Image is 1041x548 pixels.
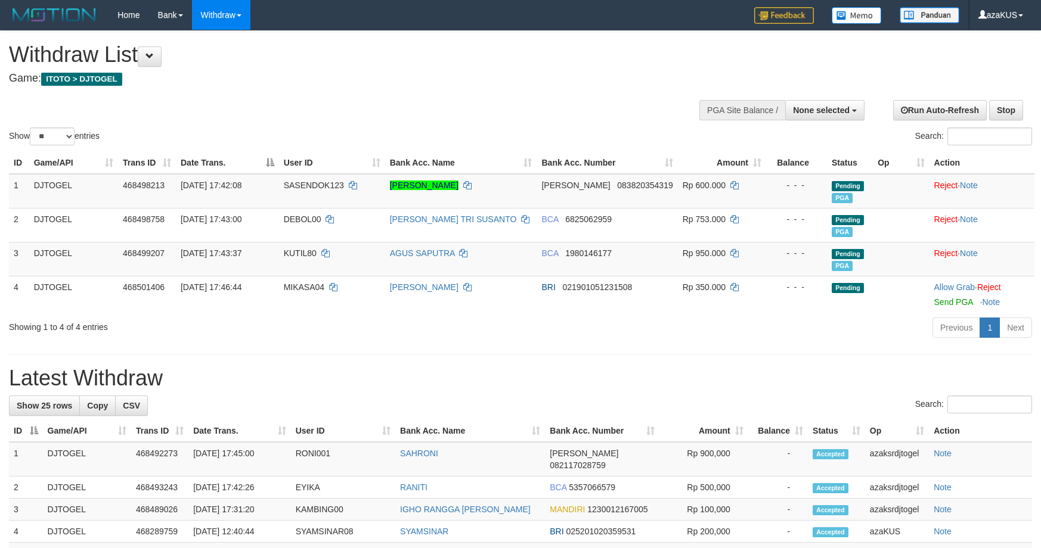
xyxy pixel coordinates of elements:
[865,521,929,543] td: azaKUS
[934,282,977,292] span: ·
[30,127,75,145] select: Showentries
[947,396,1032,413] input: Search:
[541,282,555,292] span: BRI
[123,248,165,258] span: 468499207
[188,499,290,521] td: [DATE] 17:31:20
[915,127,1032,145] label: Search:
[748,499,808,521] td: -
[9,396,80,416] a: Show 25 rows
[748,477,808,499] td: -
[771,213,822,225] div: - - -
[43,499,131,521] td: DJTOGEL
[934,505,952,514] a: Note
[930,276,1034,313] td: ·
[771,179,822,191] div: - - -
[9,477,43,499] td: 2
[9,521,43,543] td: 4
[934,248,958,258] a: Reject
[123,180,165,190] span: 468498213
[9,442,43,477] td: 1
[123,401,140,410] span: CSV
[9,73,682,85] h4: Game:
[9,127,100,145] label: Show entries
[43,477,131,499] td: DJTOGEL
[934,527,952,536] a: Note
[960,248,978,258] a: Note
[699,100,785,120] div: PGA Site Balance /
[617,180,673,190] span: Copy 083820354319 to clipboard
[284,214,321,224] span: DEBOL00
[659,521,748,543] td: Rp 200,000
[977,282,1001,292] a: Reject
[131,521,188,543] td: 468289759
[569,482,615,492] span: Copy 5357066579 to clipboard
[395,420,545,442] th: Bank Acc. Name: activate to sort column ascending
[982,297,1000,307] a: Note
[29,242,118,276] td: DJTOGEL
[678,152,766,174] th: Amount: activate to sort column ascending
[813,483,848,493] span: Accepted
[832,193,853,203] span: Marked by azaksrdjtogel
[748,521,808,543] td: -
[541,214,558,224] span: BCA
[118,152,176,174] th: Trans ID: activate to sort column ascending
[565,248,612,258] span: Copy 1980146177 to clipboard
[385,152,537,174] th: Bank Acc. Name: activate to sort column ascending
[934,297,973,307] a: Send PGA
[813,449,848,459] span: Accepted
[930,242,1034,276] td: ·
[550,482,566,492] span: BCA
[934,282,975,292] a: Allow Grab
[188,477,290,499] td: [DATE] 17:42:26
[550,505,585,514] span: MANDIRI
[279,152,385,174] th: User ID: activate to sort column ascending
[748,420,808,442] th: Balance: activate to sort column ascending
[771,247,822,259] div: - - -
[865,420,929,442] th: Op: activate to sort column ascending
[934,180,958,190] a: Reject
[9,43,682,67] h1: Withdraw List
[17,401,72,410] span: Show 25 rows
[9,6,100,24] img: MOTION_logo.png
[865,477,929,499] td: azaksrdjtogel
[400,527,448,536] a: SYAMSINAR
[9,366,1032,390] h1: Latest Withdraw
[9,208,29,242] td: 2
[87,401,108,410] span: Copy
[865,442,929,477] td: azaksrdjtogel
[999,317,1032,338] a: Next
[934,449,952,458] a: Note
[115,396,148,416] a: CSV
[785,100,865,120] button: None selected
[291,499,395,521] td: KAMBING00
[832,261,853,271] span: Marked by azaksrdjtogel
[390,214,517,224] a: [PERSON_NAME] TRI SUSANTO
[873,152,929,174] th: Op: activate to sort column ascending
[813,527,848,537] span: Accepted
[659,442,748,477] td: Rp 900,000
[176,152,279,174] th: Date Trans.: activate to sort column descending
[123,214,165,224] span: 468498758
[915,396,1032,413] label: Search:
[550,460,605,470] span: Copy 082117028759 to clipboard
[808,420,865,442] th: Status: activate to sort column ascending
[29,152,118,174] th: Game/API: activate to sort column ascending
[960,214,978,224] a: Note
[390,180,458,190] a: [PERSON_NAME]
[947,127,1032,145] input: Search:
[865,499,929,521] td: azaksrdjtogel
[934,214,958,224] a: Reject
[980,317,1000,338] a: 1
[123,282,165,292] span: 468501406
[537,152,677,174] th: Bank Acc. Number: activate to sort column ascending
[9,499,43,521] td: 3
[9,242,29,276] td: 3
[545,420,659,442] th: Bank Acc. Number: activate to sort column ascending
[659,420,748,442] th: Amount: activate to sort column ascending
[9,174,29,208] td: 1
[291,420,395,442] th: User ID: activate to sort column ascending
[41,73,122,86] span: ITOTO > DJTOGEL
[541,248,558,258] span: BCA
[390,282,458,292] a: [PERSON_NAME]
[181,282,241,292] span: [DATE] 17:46:44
